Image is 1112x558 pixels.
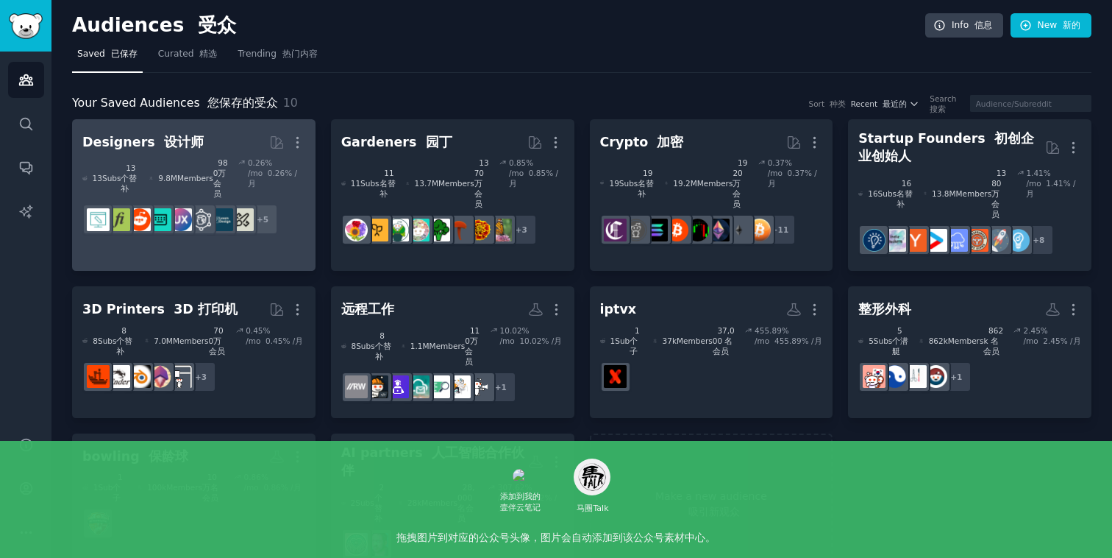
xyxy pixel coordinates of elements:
div: Designers [82,133,204,152]
font: 加密 [657,135,683,149]
font: 精选 [199,49,217,59]
h2: Audiences [72,14,925,38]
img: Crypto_Currency_News [604,219,627,241]
a: Info 信息 [925,13,1003,38]
img: PlasticSurgery [904,365,927,388]
img: ethtrader [707,219,730,241]
font: 最近的 [883,99,907,108]
div: 37k Members [653,325,735,356]
a: iptvx1Sub 1个子37kMembers 37,000 名会员455.89% /mo 455.89% /月iptvx [590,286,833,418]
font: 2.45% /月 [1043,336,1080,345]
div: 13.7M Members [406,158,489,209]
font: 0.37% /月 [768,169,817,188]
img: koreatravel [924,365,947,388]
div: + 5 [247,204,278,235]
div: Gardeners [341,133,452,152]
img: whatsthisplant [468,219,491,241]
img: blender [128,365,151,388]
div: 7.0M Members [145,325,226,356]
font: 5个潜艇 [892,326,908,356]
img: ycombinator [904,229,927,252]
font: 受众 [198,14,236,36]
img: BitcoinBeginners [666,219,688,241]
div: 455.89 % /mo [755,325,822,356]
font: 862k 名会员 [983,326,1003,356]
img: Bitcoin [748,219,771,241]
div: 19 Sub s [600,158,655,209]
a: 3D Printers 3D 打印机8Subs 8个替补7.0MMembers 700万会员0.45% /mo 0.45% /月+33Dprinting3Dmodelingblenderende... [72,286,316,418]
font: 110万会员 [465,326,480,366]
img: freelance_forhire [468,375,491,398]
img: UXDesign [169,208,192,231]
div: 1.41 % /mo [1026,168,1081,219]
div: 9.8M Members [149,158,227,199]
font: 种类 [830,99,846,108]
div: 0.26 % /mo [248,158,305,199]
font: 1个子 [630,326,639,356]
img: remoteworking [345,375,368,398]
img: solana [645,219,668,241]
img: Entrepreneur [1007,229,1030,252]
font: 700万会员 [209,326,225,356]
div: 0.37 % /mo [768,158,823,209]
div: + 1 [485,372,516,403]
div: + 11 [765,214,796,245]
div: 8 Sub s [341,325,391,367]
a: Crypto 加密19Subs 19名替补19.2MMembers 1920万会员0.37% /mo 0.37% /月+11BitcoinethereumethtraderCryptoMarke... [590,119,833,272]
font: 8个替补 [116,326,132,356]
font: 16名替补 [897,179,913,208]
div: 11 Sub s [341,158,396,209]
div: 16 Sub s [858,168,913,219]
font: 搜索 [930,105,946,113]
font: 0.26% /月 [248,169,297,188]
img: indiehackers [883,229,906,252]
img: 3Dmodeling [149,365,171,388]
a: Gardeners 园丁11Subs 11名替补13.7MMembers 1370万会员0.85% /mo 0.85% /月+3gardeningwhatsthisplantmycologyve... [331,119,574,272]
font: 设计师 [164,135,204,149]
div: 862k Members [919,325,1003,356]
a: Saved 已保存 [72,43,143,73]
img: Entrepreneurship [863,229,885,252]
div: 0.45 % /mo [246,325,305,356]
span: Recent [851,99,907,109]
img: ender3 [107,365,130,388]
a: Trending 热门内容 [232,43,322,73]
img: EntrepreneurRideAlong [966,229,988,252]
div: + 8 [1023,225,1054,255]
img: SeoulPlasticSurgery [883,365,906,388]
span: Curated [158,48,218,61]
img: web_design [87,208,110,231]
img: startups [986,229,1009,252]
span: Your Saved Audiences [72,94,278,113]
img: userexperience [190,208,213,231]
img: RemoteJobHunters [386,375,409,398]
font: 19名替补 [638,169,654,198]
div: Sort [809,99,846,109]
div: 2.45 % /mo [1023,325,1081,356]
img: vegetablegardening [427,219,450,241]
div: 8 Sub s [82,325,135,356]
img: succulents [407,219,430,241]
font: 园丁 [426,135,452,149]
img: RemoteJobs [448,375,471,398]
img: GummySearch logo [9,13,43,39]
font: 1920万会员 [733,158,747,208]
img: KoreaSeoulBeauty [863,365,885,388]
div: Startup Founders [858,130,1045,166]
img: SavageGarden [386,219,409,241]
font: 1380万会员 [991,169,1006,219]
font: 37,000 名会员 [713,326,735,356]
img: CryptoCurrencies [624,219,647,241]
div: + 1 [941,361,972,392]
img: typography [107,208,130,231]
div: 远程工作 [341,300,394,319]
a: Designers 设计师13Subs 13个替补9.8MMembers 980万会员0.26% /mo 0.26% /月+5UX_Designlearndesignuserexperience... [72,119,316,272]
span: Trending [238,48,317,61]
div: 1 Sub [600,325,644,356]
button: Recent 最近的 [851,99,919,109]
font: 新的 [1063,20,1080,30]
font: 已保存 [111,49,138,59]
img: remotedaily [407,375,430,398]
div: 0.85 % /mo [509,158,564,209]
font: 3D 打印机 [174,302,238,317]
